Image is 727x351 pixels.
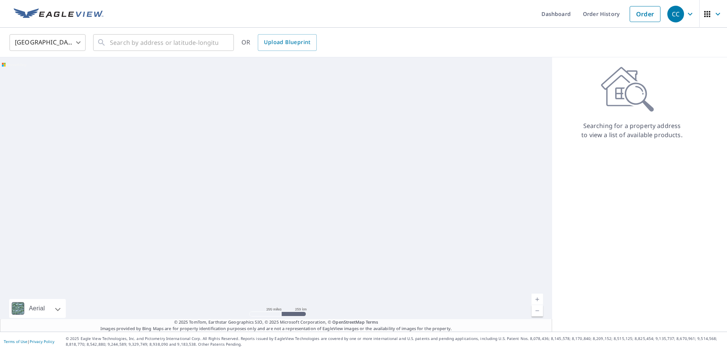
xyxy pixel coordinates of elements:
[258,34,316,51] a: Upload Blueprint
[332,319,364,325] a: OpenStreetMap
[66,336,723,347] p: © 2025 Eagle View Technologies, Inc. and Pictometry International Corp. All Rights Reserved. Repo...
[110,32,218,53] input: Search by address or latitude-longitude
[532,305,543,316] a: Current Level 5, Zoom Out
[14,8,103,20] img: EV Logo
[10,32,86,53] div: [GEOGRAPHIC_DATA]
[630,6,660,22] a: Order
[30,339,54,344] a: Privacy Policy
[27,299,47,318] div: Aerial
[366,319,378,325] a: Terms
[4,339,27,344] a: Terms of Use
[241,34,317,51] div: OR
[9,299,66,318] div: Aerial
[4,339,54,344] p: |
[264,38,310,47] span: Upload Blueprint
[532,294,543,305] a: Current Level 5, Zoom In
[581,121,683,139] p: Searching for a property address to view a list of available products.
[174,319,378,326] span: © 2025 TomTom, Earthstar Geographics SIO, © 2025 Microsoft Corporation, ©
[667,6,684,22] div: CC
